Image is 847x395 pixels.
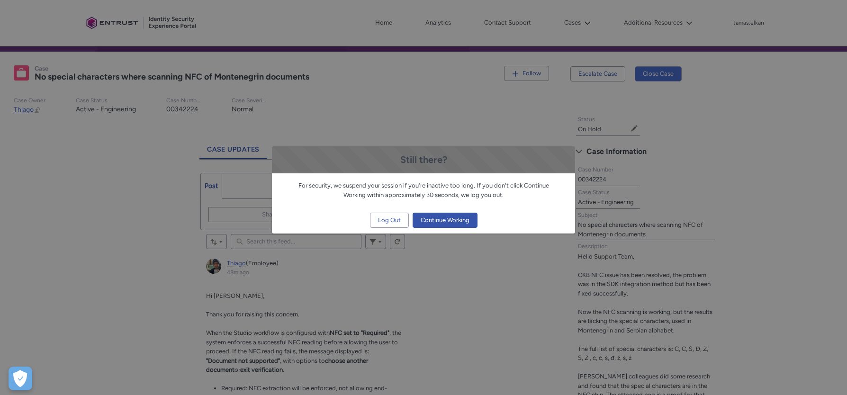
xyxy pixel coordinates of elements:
span: For security, we suspend your session if you're inactive too long. If you don't click Continue Wo... [298,182,549,198]
div: Cookie Preferences [9,367,32,390]
button: Log Out [370,213,409,228]
span: Continue Working [421,213,469,227]
button: Open Preferences [9,367,32,390]
button: Continue Working [413,213,478,228]
span: Still there? [400,154,447,165]
span: Log Out [378,213,401,227]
